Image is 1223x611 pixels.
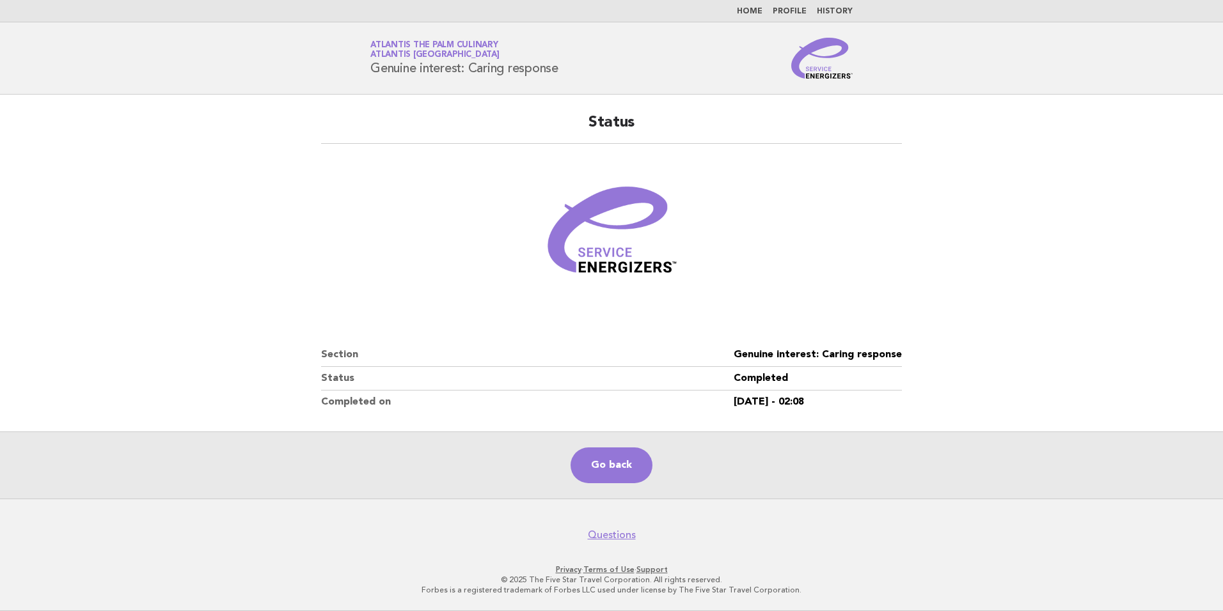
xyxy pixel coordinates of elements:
dd: Genuine interest: Caring response [734,343,902,367]
p: · · [220,564,1003,575]
a: Home [737,8,762,15]
a: Go back [571,447,652,483]
span: Atlantis [GEOGRAPHIC_DATA] [370,51,500,59]
a: Profile [773,8,807,15]
dt: Status [321,367,734,391]
dd: [DATE] - 02:08 [734,391,902,414]
img: Verified [535,159,688,313]
a: Questions [588,529,636,541]
h2: Status [321,112,902,144]
dt: Completed on [321,391,734,414]
a: Atlantis The Palm CulinaryAtlantis [GEOGRAPHIC_DATA] [370,41,500,59]
p: © 2025 The Five Star Travel Corporation. All rights reserved. [220,575,1003,585]
img: Service Energizers [791,38,853,79]
p: Forbes is a registered trademark of Forbes LLC used under license by The Five Star Travel Corpora... [220,585,1003,595]
h1: Genuine interest: Caring response [370,42,558,75]
dt: Section [321,343,734,367]
a: Privacy [556,565,581,574]
a: Terms of Use [583,565,635,574]
dd: Completed [734,367,902,391]
a: Support [636,565,668,574]
a: History [817,8,853,15]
